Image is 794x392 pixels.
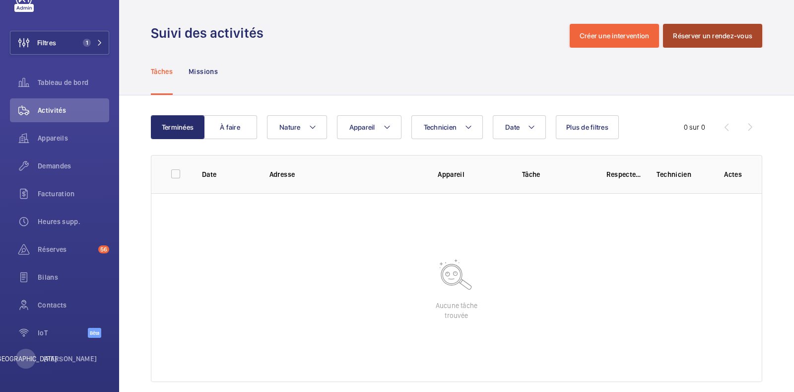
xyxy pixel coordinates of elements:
[38,301,67,309] font: Contacts
[151,24,264,41] font: Suivi des activités
[411,115,483,139] button: Technicien
[38,190,75,198] font: Facturation
[424,123,457,131] font: Technicien
[663,24,762,48] button: Réserver un rendez-vous
[684,123,705,131] font: 0 sur 0
[522,170,540,178] font: Tâche
[657,170,691,178] font: Technicien
[38,162,71,170] font: Demandes
[38,78,88,86] font: Tableau de bord
[100,246,107,253] font: 56
[606,170,663,178] font: Respecter le délai
[438,170,464,178] font: Appareil
[556,115,619,139] button: Plus de filtres
[38,106,66,114] font: Activités
[151,115,204,139] button: Terminées
[162,123,194,131] font: Terminées
[202,170,216,178] font: Date
[580,32,650,40] font: Créer une intervention
[151,68,173,76] font: Tâches
[724,170,742,178] font: Actes
[220,123,240,131] font: À faire
[86,39,88,46] font: 1
[349,123,375,131] font: Appareil
[566,123,608,131] font: Plus de filtres
[38,329,48,337] font: IoT
[279,123,301,131] font: Nature
[203,115,257,139] button: À faire
[38,218,80,226] font: Heures supp.
[38,245,67,253] font: Réserves
[44,355,97,363] font: [PERSON_NAME]
[505,123,520,131] font: Date
[570,24,660,48] button: Créer une intervention
[337,115,401,139] button: Appareil
[189,68,218,76] font: Missions
[38,134,68,142] font: Appareils
[673,32,752,40] font: Réserver un rendez-vous
[493,115,546,139] button: Date
[90,330,99,336] font: Bêta
[269,170,295,178] font: Adresse
[37,39,56,47] font: Filtres
[38,273,58,281] font: Bilans
[10,31,109,55] button: Filtres1
[267,115,327,139] button: Nature
[445,312,468,319] font: trouvée
[436,302,477,310] font: Aucune tâche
